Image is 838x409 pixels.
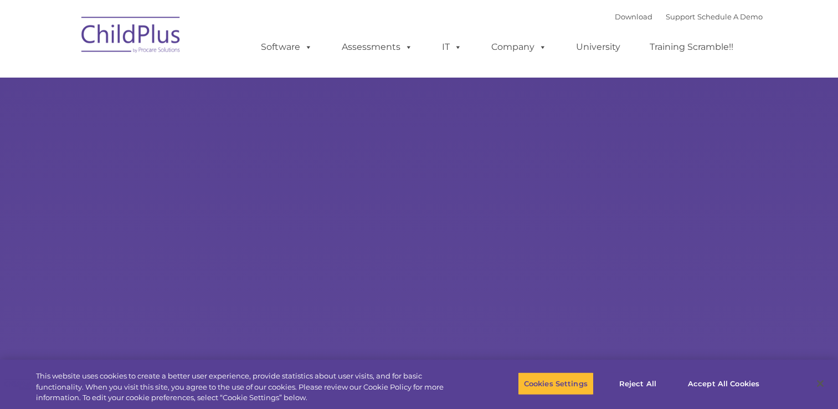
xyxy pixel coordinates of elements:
font: | [615,12,763,21]
a: Training Scramble!! [639,36,744,58]
img: ChildPlus by Procare Solutions [76,9,187,64]
a: Software [250,36,323,58]
a: Download [615,12,652,21]
a: University [565,36,631,58]
a: IT [431,36,473,58]
a: Company [480,36,558,58]
button: Close [808,371,832,396]
a: Support [666,12,695,21]
a: Assessments [331,36,424,58]
button: Reject All [603,372,672,395]
a: Schedule A Demo [697,12,763,21]
button: Accept All Cookies [682,372,765,395]
div: This website uses cookies to create a better user experience, provide statistics about user visit... [36,371,461,403]
button: Cookies Settings [518,372,594,395]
